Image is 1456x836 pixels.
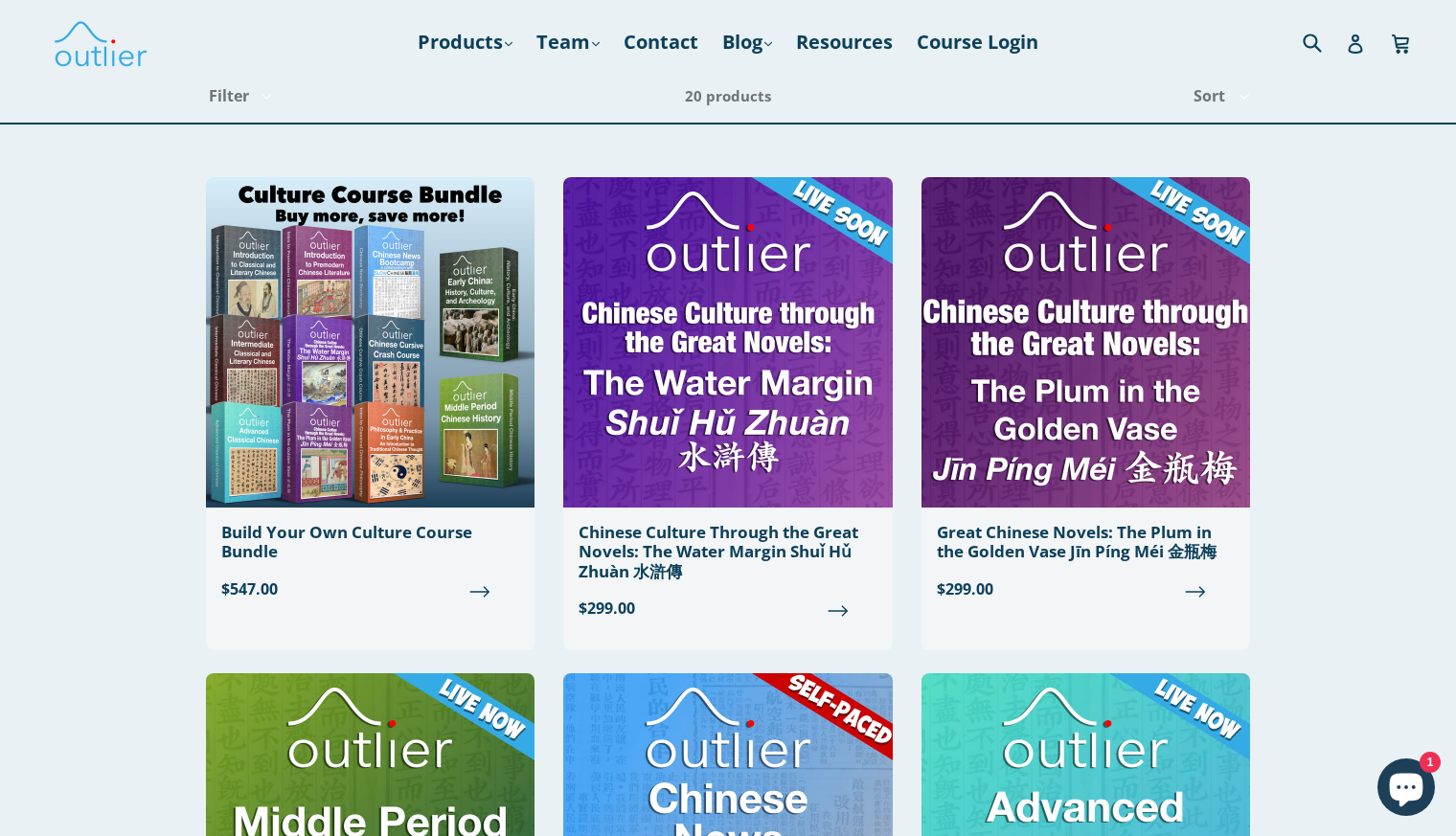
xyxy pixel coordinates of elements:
[1298,22,1351,61] input: Search
[206,177,535,508] img: Build Your Own Culture Course Bundle
[563,177,892,635] a: Chinese Culture Through the Great Novels: The Water Margin Shuǐ Hǔ Zhuàn 水滸傳 $299.00
[206,177,535,616] a: Build Your Own Culture Course Bundle $547.00
[221,523,519,562] div: Build Your Own Culture Course Bundle
[937,577,1235,600] span: $299.00
[408,25,522,59] a: Products
[907,25,1048,59] a: Course Login
[53,14,148,70] img: Outlier Linguistics
[786,25,902,59] a: Resources
[921,177,1250,616] a: Great Chinese Novels: The Plum in the Golden Vase Jīn Píng Méi 金瓶梅 $299.00
[579,523,876,581] div: Chinese Culture Through the Great Novels: The Water Margin Shuǐ Hǔ Zhuàn 水滸傳
[579,597,876,620] span: $299.00
[527,25,609,59] a: Team
[1372,758,1441,821] inbox-online-store-chat: Shopify online store chat
[614,25,708,59] a: Contact
[937,523,1235,562] div: Great Chinese Novels: The Plum in the Golden Vase Jīn Píng Méi 金瓶梅
[685,86,771,105] span: 20 products
[221,577,519,600] span: $547.00
[563,177,892,508] img: Chinese Culture Through the Great Novels: The Water Margin Shuǐ Hǔ Zhuàn 水滸傳
[921,177,1250,508] img: Great Chinese Novels: The Plum in the Golden Vase Jīn Píng Méi 金瓶梅
[713,25,782,59] a: Blog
